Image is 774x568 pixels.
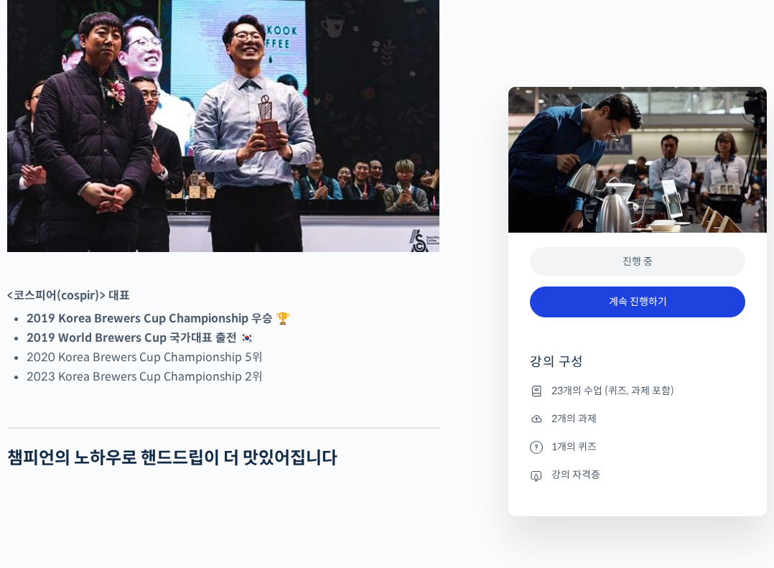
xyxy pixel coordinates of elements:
li: 2020 Korea Brewers Cup Championship 5위 [27,348,439,367]
div: 진행 중 [530,247,745,276]
a: 계속 진행하기 [530,287,745,317]
span: 설정 [222,470,239,482]
span: 대화 [131,471,149,483]
strong: 2019 Korea Brewers Cup Championship 우승 🏆 [27,311,290,326]
li: 1개의 퀴즈 [530,438,745,455]
li: 2023 Korea Brewers Cup Championship 2위 [27,367,439,386]
strong: 챔피언의 노하우로 핸드드립이 더 맛있어집니다 [7,447,337,469]
span: 홈 [45,470,54,482]
li: 2개의 과제 [530,410,745,427]
a: 홈 [4,449,95,485]
li: 23개의 수업 (퀴즈, 과제 포함) [530,382,745,399]
a: 설정 [185,449,276,485]
a: 대화 [95,449,185,485]
strong: <코스피어(cospir)> 대표 [7,288,130,303]
strong: 2019 World Brewers Cup 국가대표 출전 🇰🇷 [27,330,254,345]
li: 강의 자격증 [530,467,745,484]
h4: 강의 구성 [530,353,745,382]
